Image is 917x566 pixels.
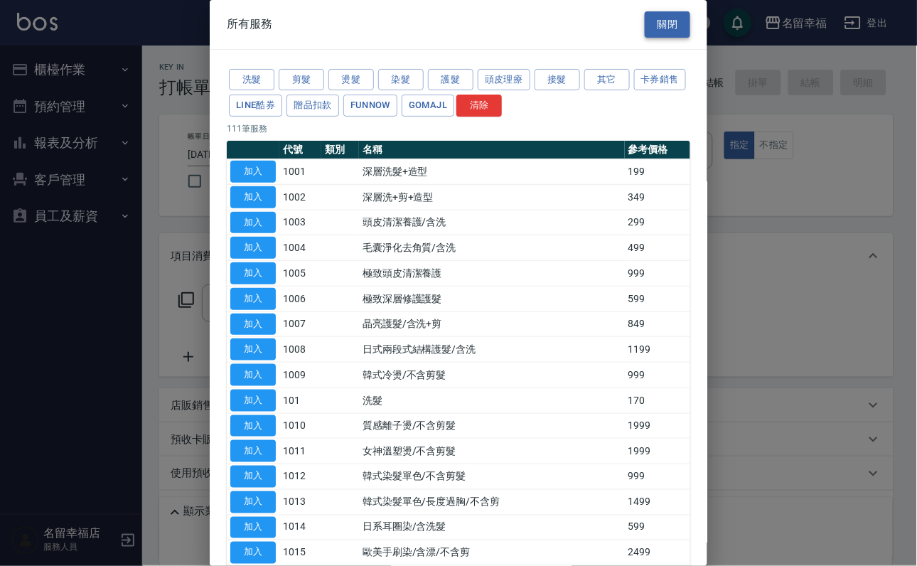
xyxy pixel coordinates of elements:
[625,515,691,540] td: 599
[279,159,321,185] td: 1001
[359,540,625,566] td: 歐美手刷染/含漂/不含剪
[402,95,454,117] button: GOMAJL
[625,337,691,363] td: 1199
[359,184,625,210] td: 深層洗+剪+造型
[359,159,625,185] td: 深層洗髮+造型
[230,262,276,284] button: 加入
[625,159,691,185] td: 199
[428,69,473,91] button: 護髮
[625,363,691,388] td: 999
[625,464,691,490] td: 999
[279,413,321,439] td: 1010
[279,540,321,566] td: 1015
[279,184,321,210] td: 1002
[279,235,321,261] td: 1004
[634,69,687,91] button: 卡券銷售
[584,69,630,91] button: 其它
[230,288,276,310] button: 加入
[625,286,691,311] td: 599
[279,439,321,464] td: 1011
[230,491,276,513] button: 加入
[227,122,690,135] p: 111 筆服務
[230,186,276,208] button: 加入
[359,413,625,439] td: 質感離子燙/不含剪髮
[359,388,625,413] td: 洗髮
[359,337,625,363] td: 日式兩段式結構護髮/含洗
[359,141,625,159] th: 名稱
[279,363,321,388] td: 1009
[359,439,625,464] td: 女神溫塑燙/不含剪髮
[279,69,324,91] button: 剪髮
[625,540,691,566] td: 2499
[321,141,359,159] th: 類別
[230,237,276,259] button: 加入
[279,141,321,159] th: 代號
[279,261,321,287] td: 1005
[279,210,321,235] td: 1003
[456,95,502,117] button: 清除
[230,161,276,183] button: 加入
[625,184,691,210] td: 349
[625,489,691,515] td: 1499
[286,95,339,117] button: 贈品扣款
[625,388,691,413] td: 170
[230,415,276,437] button: 加入
[328,69,374,91] button: 燙髮
[279,489,321,515] td: 1013
[625,439,691,464] td: 1999
[625,141,691,159] th: 參考價格
[279,337,321,363] td: 1008
[230,466,276,488] button: 加入
[230,517,276,539] button: 加入
[227,17,272,31] span: 所有服務
[343,95,397,117] button: FUNNOW
[378,69,424,91] button: 染髮
[229,69,274,91] button: 洗髮
[478,69,530,91] button: 頭皮理療
[359,489,625,515] td: 韓式染髮單色/長度過胸/不含剪
[230,314,276,336] button: 加入
[359,235,625,261] td: 毛囊淨化去角質/含洗
[279,515,321,540] td: 1014
[625,261,691,287] td: 999
[359,261,625,287] td: 極致頭皮清潔養護
[230,364,276,386] button: 加入
[359,210,625,235] td: 頭皮清潔養護/含洗
[625,311,691,337] td: 849
[279,286,321,311] td: 1006
[230,338,276,361] button: 加入
[625,235,691,261] td: 499
[359,286,625,311] td: 極致深層修護護髮
[230,440,276,462] button: 加入
[535,69,580,91] button: 接髮
[359,363,625,388] td: 韓式冷燙/不含剪髮
[359,515,625,540] td: 日系耳圈染/含洗髮
[229,95,282,117] button: LINE酷券
[645,11,690,38] button: 關閉
[279,464,321,490] td: 1012
[230,390,276,412] button: 加入
[359,311,625,337] td: 晶亮護髮/含洗+剪
[230,212,276,234] button: 加入
[625,210,691,235] td: 299
[279,311,321,337] td: 1007
[279,388,321,413] td: 101
[625,413,691,439] td: 1999
[359,464,625,490] td: 韓式染髮單色/不含剪髮
[230,542,276,564] button: 加入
